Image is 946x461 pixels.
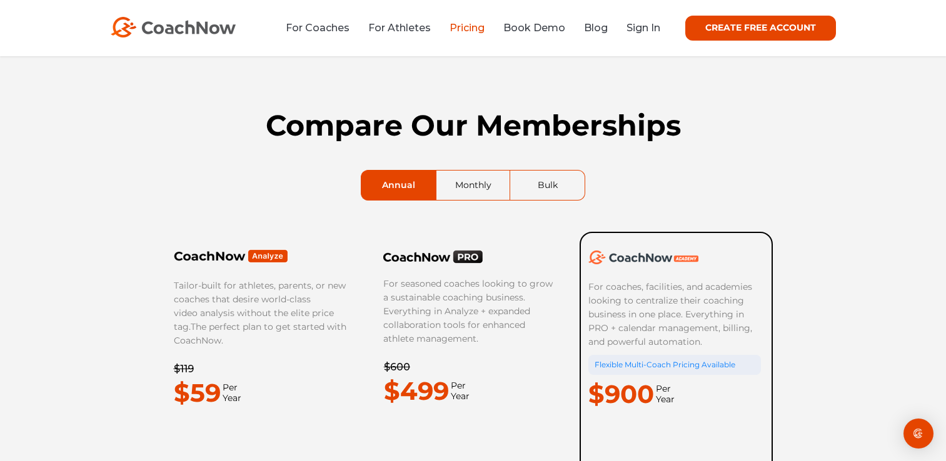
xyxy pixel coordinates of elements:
[588,375,654,414] p: $900
[174,363,194,375] del: $119
[221,382,241,404] span: Per Year
[903,419,933,449] div: Open Intercom Messenger
[174,428,330,455] iframe: Embedded CTA
[384,372,449,410] p: $499
[383,277,556,345] p: For seasoned coaches looking to grow a sustainable coaching business. Everything in Analyze + exp...
[584,22,608,34] a: Blog
[626,22,660,34] a: Sign In
[286,22,350,34] a: For Coaches
[510,171,585,200] a: Bulk
[361,171,436,200] a: Annual
[384,361,410,373] del: $600
[174,374,221,412] p: $59
[384,426,540,453] iframe: Embedded CTA
[588,355,761,375] div: Flexible Multi-Coach Pricing Available
[174,321,346,346] span: The perfect plan to get started with CoachNow.
[173,109,773,142] h1: Compare Our Memberships
[174,280,346,332] span: Tailor-built for athletes, parents, or new coaches that desire world-class video analysis without...
[111,17,236,37] img: CoachNow Logo
[368,22,431,34] a: For Athletes
[174,249,288,263] img: Frame
[654,384,675,405] span: Per Year
[588,281,755,347] span: For coaches, facilities, and academies looking to centralize their coaching business in one place...
[449,380,470,402] span: Per Year
[503,22,565,34] a: Book Demo
[588,250,698,264] img: CoachNow Academy Logo
[383,250,483,264] img: CoachNow PRO Logo Black
[685,16,836,41] a: CREATE FREE ACCOUNT
[450,22,485,34] a: Pricing
[436,171,510,200] a: Monthly
[588,429,745,456] iframe: Embedded CTA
